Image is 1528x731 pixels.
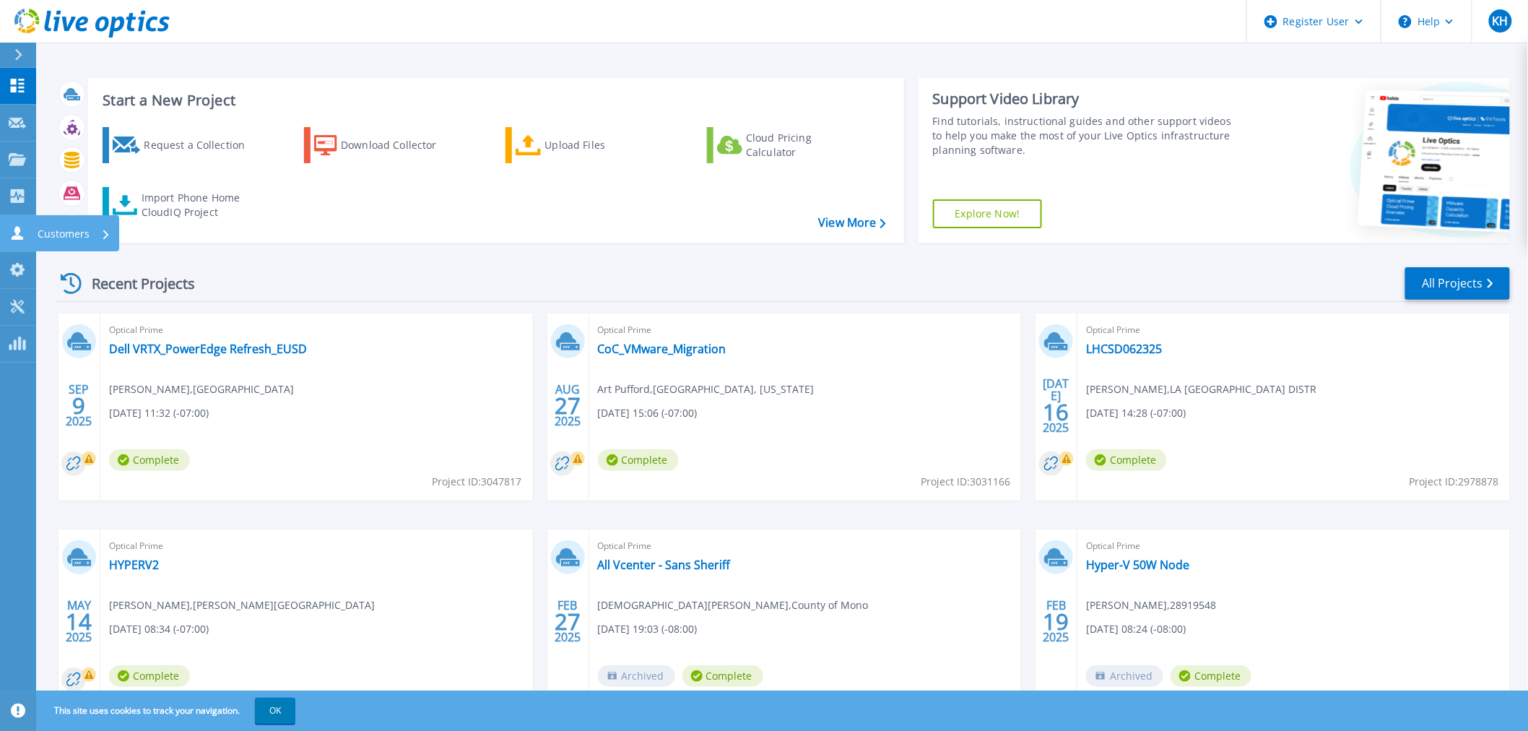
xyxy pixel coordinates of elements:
[1086,342,1162,356] a: LHCSD062325
[555,399,581,412] span: 27
[1086,449,1167,471] span: Complete
[56,266,214,301] div: Recent Projects
[555,615,581,628] span: 27
[707,127,868,163] a: Cloud Pricing Calculator
[109,381,294,397] span: [PERSON_NAME] , [GEOGRAPHIC_DATA]
[682,665,763,687] span: Complete
[746,131,861,160] div: Cloud Pricing Calculator
[304,127,465,163] a: Download Collector
[933,199,1043,228] a: Explore Now!
[1086,665,1163,687] span: Archived
[255,698,295,724] button: OK
[109,405,209,421] span: [DATE] 11:32 (-07:00)
[1086,405,1186,421] span: [DATE] 14:28 (-07:00)
[1086,558,1189,572] a: Hyper-V 50W Node
[598,621,698,637] span: [DATE] 19:03 (-08:00)
[103,92,885,108] h3: Start a New Project
[554,595,581,648] div: FEB 2025
[109,597,375,613] span: [PERSON_NAME] , [PERSON_NAME][GEOGRAPHIC_DATA]
[598,538,1013,554] span: Optical Prime
[933,114,1236,157] div: Find tutorials, instructional guides and other support videos to help you make the most of your L...
[109,665,190,687] span: Complete
[38,215,90,253] p: Customers
[505,127,667,163] a: Upload Files
[818,216,885,230] a: View More
[1086,322,1501,338] span: Optical Prime
[598,597,869,613] span: [DEMOGRAPHIC_DATA][PERSON_NAME] , County of Mono
[598,449,679,471] span: Complete
[1410,474,1499,490] span: Project ID: 2978878
[72,399,85,412] span: 9
[1405,267,1510,300] a: All Projects
[1086,381,1316,397] span: [PERSON_NAME] , LA [GEOGRAPHIC_DATA] DISTR
[341,131,456,160] div: Download Collector
[933,90,1236,108] div: Support Video Library
[142,191,254,220] div: Import Phone Home CloudIQ Project
[1086,597,1216,613] span: [PERSON_NAME] , 28919548
[144,131,259,160] div: Request a Collection
[598,322,1013,338] span: Optical Prime
[598,558,731,572] a: All Vcenter - Sans Sheriff
[598,665,675,687] span: Archived
[1086,538,1501,554] span: Optical Prime
[109,558,159,572] a: HYPERV2
[1043,379,1070,432] div: [DATE] 2025
[1043,615,1069,628] span: 19
[109,621,209,637] span: [DATE] 08:34 (-07:00)
[109,449,190,471] span: Complete
[1086,621,1186,637] span: [DATE] 08:24 (-08:00)
[65,379,92,432] div: SEP 2025
[921,474,1010,490] span: Project ID: 3031166
[598,381,815,397] span: Art Pufford , [GEOGRAPHIC_DATA], [US_STATE]
[433,474,522,490] span: Project ID: 3047817
[598,342,726,356] a: CoC_VMware_Migration
[1171,665,1251,687] span: Complete
[1043,406,1069,418] span: 16
[109,538,524,554] span: Optical Prime
[103,127,264,163] a: Request a Collection
[109,342,307,356] a: Dell VRTX_PowerEdge Refresh_EUSD
[65,595,92,648] div: MAY 2025
[109,322,524,338] span: Optical Prime
[545,131,661,160] div: Upload Files
[66,615,92,628] span: 14
[598,405,698,421] span: [DATE] 15:06 (-07:00)
[40,698,295,724] span: This site uses cookies to track your navigation.
[1043,595,1070,648] div: FEB 2025
[554,379,581,432] div: AUG 2025
[1492,15,1508,27] span: KH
